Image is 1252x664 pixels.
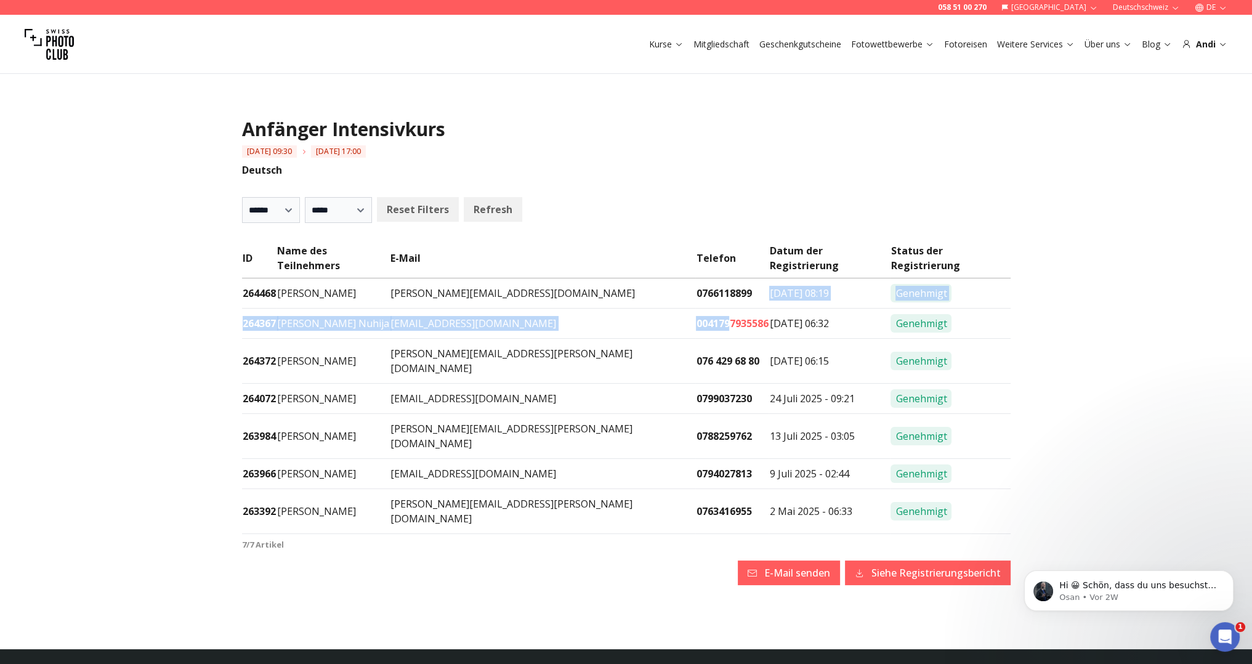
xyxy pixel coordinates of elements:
button: Kurse [644,36,689,53]
iframe: Intercom notifications Nachricht [1006,545,1252,631]
td: 264372 [242,339,277,384]
td: [PERSON_NAME] [277,414,390,459]
img: Swiss photo club [25,20,74,69]
span: [DATE] 09:30 [242,145,297,158]
td: [PERSON_NAME] [277,339,390,384]
a: Fotoreisen [944,38,987,51]
td: [PERSON_NAME][EMAIL_ADDRESS][PERSON_NAME][DOMAIN_NAME] [390,414,696,459]
a: 0766118899 [696,286,751,300]
td: [EMAIL_ADDRESS][DOMAIN_NAME] [390,459,696,489]
td: Status der Registrierung [890,243,1010,278]
a: 076 429 68 80 [696,354,759,368]
td: Telefon [695,243,769,278]
a: 0763416955 [696,504,751,518]
td: 263966 [242,459,277,489]
td: [PERSON_NAME][EMAIL_ADDRESS][PERSON_NAME][DOMAIN_NAME] [390,339,696,384]
span: Genehmigt [891,314,951,333]
td: [PERSON_NAME] [277,489,390,534]
td: 264072 [242,384,277,414]
button: Siehe Registrierungsbericht [845,561,1011,585]
span: Genehmigt [891,464,951,483]
td: 2 Mai 2025 - 06:33 [769,489,890,534]
td: [DATE] 08:19 [769,278,890,309]
a: Blog [1142,38,1172,51]
td: 13 Juli 2025 - 03:05 [769,414,890,459]
span: Genehmigt [891,502,951,520]
td: 263392 [242,489,277,534]
a: Geschenkgutscheine [759,38,841,51]
td: [PERSON_NAME][EMAIL_ADDRESS][DOMAIN_NAME] [390,278,696,309]
a: Kurse [649,38,684,51]
td: Name des Teilnehmers [277,243,390,278]
button: Reset Filters [377,197,459,222]
a: Über uns [1084,38,1132,51]
td: [DATE] 06:32 [769,309,890,339]
a: 0041797935586 [696,317,768,330]
span: Genehmigt [891,389,951,408]
span: Genehmigt [891,427,951,445]
td: [PERSON_NAME][EMAIL_ADDRESS][PERSON_NAME][DOMAIN_NAME] [390,489,696,534]
span: 1 [1235,622,1245,632]
td: [EMAIL_ADDRESS][DOMAIN_NAME] [390,384,696,414]
td: E-Mail [390,243,696,278]
span: Genehmigt [891,284,951,302]
button: E-Mail senden [738,561,840,585]
td: [EMAIL_ADDRESS][DOMAIN_NAME] [390,309,696,339]
button: Geschenkgutscheine [754,36,846,53]
span: Genehmigt [891,352,951,370]
td: 263984 [242,414,277,459]
td: 9 Juli 2025 - 02:44 [769,459,890,489]
b: 7 / 7 Artikel [242,539,284,550]
td: 24 Juli 2025 - 09:21 [769,384,890,414]
iframe: Intercom live chat [1210,622,1240,652]
td: [PERSON_NAME] [277,278,390,309]
td: 264367 [242,309,277,339]
button: Fotoreisen [939,36,992,53]
button: Fotowettbewerbe [846,36,939,53]
a: 0799037230 [696,392,751,405]
td: ID [242,243,277,278]
a: 0788259762 [696,429,751,443]
a: 0794027813 [696,467,751,480]
a: Mitgliedschaft [693,38,749,51]
td: Datum der Registrierung [769,243,890,278]
b: Reset Filters [387,202,449,217]
button: Mitgliedschaft [689,36,754,53]
button: Über uns [1080,36,1137,53]
b: Refresh [474,202,512,217]
td: [DATE] 06:15 [769,339,890,384]
a: Fotowettbewerbe [851,38,934,51]
button: Blog [1137,36,1177,53]
button: Weitere Services [992,36,1080,53]
a: Weitere Services [997,38,1075,51]
h1: Anfänger Intensivkurs [242,118,1011,140]
span: [DATE] 17:00 [311,145,366,158]
p: Deutsch [242,163,1011,177]
a: 058 51 00 270 [938,2,987,12]
td: [PERSON_NAME] [277,384,390,414]
td: [PERSON_NAME] [277,459,390,489]
button: Refresh [464,197,522,222]
td: 264468 [242,278,277,309]
td: [PERSON_NAME] Nuhija [277,309,390,339]
div: Andi [1182,38,1227,51]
